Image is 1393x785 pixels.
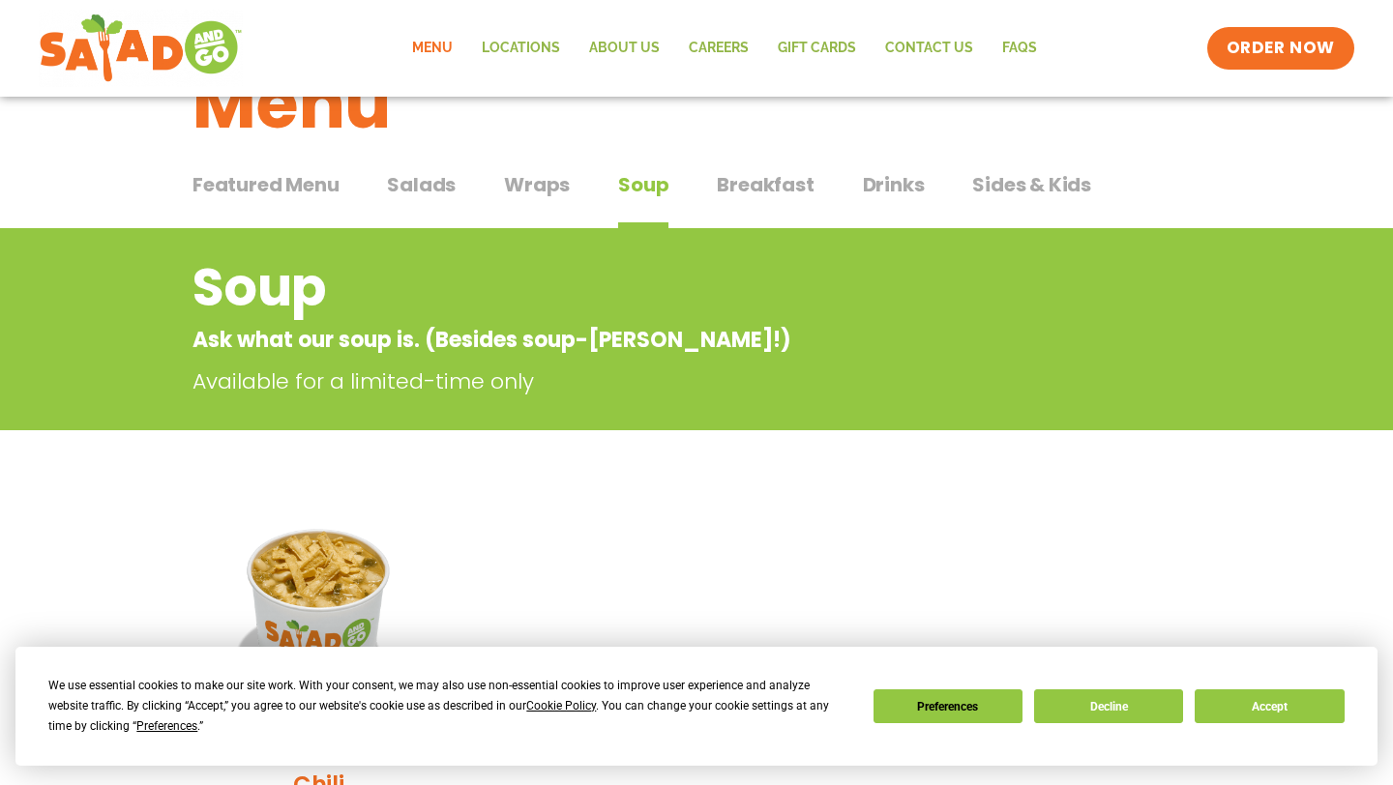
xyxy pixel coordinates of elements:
[674,26,763,71] a: Careers
[618,170,668,199] span: Soup
[1034,689,1183,723] button: Decline
[39,10,243,87] img: new-SAG-logo-768×292
[467,26,575,71] a: Locations
[871,26,988,71] a: Contact Us
[526,699,596,712] span: Cookie Policy
[193,51,1200,156] h1: Menu
[15,647,1378,766] div: Cookie Consent Prompt
[193,163,1200,229] div: Tabbed content
[763,26,871,71] a: GIFT CARDS
[1195,689,1344,723] button: Accept
[48,676,849,737] div: We use essential cookies to make our site work. With your consent, we may also use non-essential ...
[193,365,1053,397] p: Available for a limited-time only
[874,689,1023,723] button: Preferences
[1207,27,1354,70] a: ORDER NOW
[193,170,339,199] span: Featured Menu
[398,26,1052,71] nav: Menu
[193,324,1045,356] p: Ask what our soup is. (Besides soup-[PERSON_NAME]!)
[387,170,456,199] span: Salads
[575,26,674,71] a: About Us
[717,170,814,199] span: Breakfast
[136,719,197,733] span: Preferences
[207,496,430,719] img: Product photo for Green Enchilada Chili
[1227,37,1335,60] span: ORDER NOW
[504,170,570,199] span: Wraps
[972,170,1091,199] span: Sides & Kids
[863,170,925,199] span: Drinks
[398,26,467,71] a: Menu
[193,248,1045,327] h2: Soup
[988,26,1052,71] a: FAQs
